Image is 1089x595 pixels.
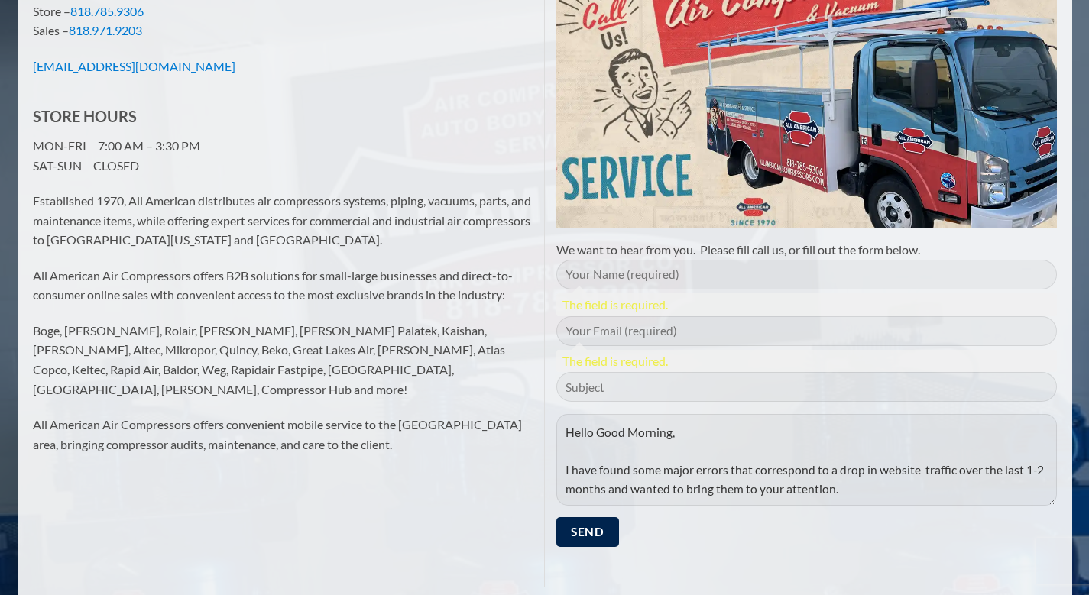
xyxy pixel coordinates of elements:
input: Send [556,517,619,547]
p: MON-FRI 7:00 AM – 3:30 PM SAT-SUN CLOSED [33,136,533,175]
input: Your Email (required) [556,316,1057,346]
p: All American Air Compressors offers convenient mobile service to the [GEOGRAPHIC_DATA] area, brin... [33,415,533,454]
a: [EMAIL_ADDRESS][DOMAIN_NAME] [33,59,235,73]
p: All American Air Compressors offers B2B solutions for small-large businesses and direct-to-consum... [33,266,533,305]
form: Contact form [556,260,1057,559]
strong: STORE HOURS [33,107,137,125]
p: We want to hear from you. Please fill call us, or fill out the form below. [556,240,1057,260]
span: The field is required. [556,293,1057,315]
a: 818.971.9203 [69,23,142,37]
input: Your Name (required) [556,260,1057,289]
a: 818.785.9306 [70,4,144,18]
input: Subject [556,372,1057,402]
span: The field is required. [556,350,1057,372]
p: Boge, [PERSON_NAME], Rolair, [PERSON_NAME], [PERSON_NAME] Palatek, Kaishan, [PERSON_NAME], Altec,... [33,321,533,399]
p: Established 1970, All American distributes air compressors systems, piping, vacuums, parts, and m... [33,191,533,250]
